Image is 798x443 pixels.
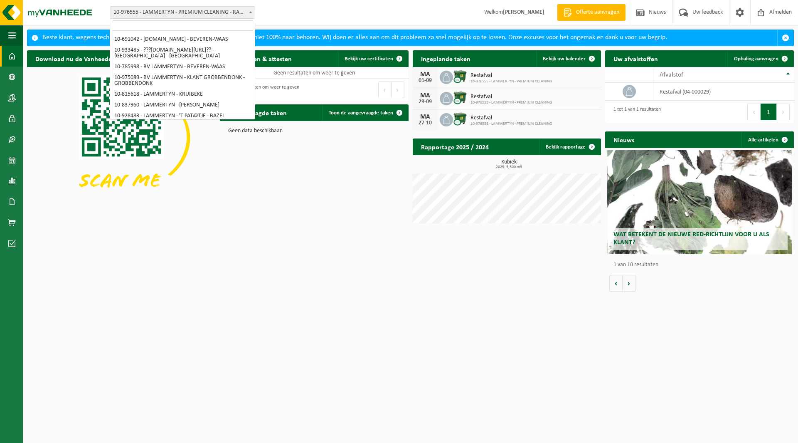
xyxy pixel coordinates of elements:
span: 10-976555 - LAMMERTYN - PREMIUM CLEANING - RANST [110,7,255,18]
span: 10-976555 - LAMMERTYN - PREMIUM CLEANING [470,121,552,126]
li: 10-785998 - BV LAMMERTYN - BEVEREN-WAAS [112,62,253,72]
span: Restafval [470,94,552,100]
div: 27-10 [417,120,433,126]
li: 10-975089 - BV LAMMERTYN - KLANT GROBBENDONK - GROBBENDONK [112,72,253,89]
a: Wat betekent de nieuwe RED-richtlijn voor u als klant? [607,150,792,254]
span: Wat betekent de nieuwe RED-richtlijn voor u als klant? [613,231,769,246]
a: Alle artikelen [741,131,793,148]
span: 10-976555 - LAMMERTYN - PREMIUM CLEANING - RANST [110,6,255,19]
img: Download de VHEPlus App [27,67,216,208]
strong: [PERSON_NAME] [503,9,544,15]
button: Previous [747,104,761,120]
div: 1 tot 1 van 1 resultaten [609,103,661,121]
span: 2025: 5,500 m3 [417,165,601,169]
h2: Uw afvalstoffen [605,50,666,67]
span: Offerte aanvragen [574,8,621,17]
button: Vorige [609,275,623,292]
button: Next [777,104,790,120]
img: WB-1100-CU [453,69,467,84]
div: MA [417,114,433,120]
li: 10-928483 - LAMMERTYN - 'T PAT@TJE - BAZEL [112,111,253,121]
a: Bekijk uw certificaten [338,50,408,67]
span: Restafval [470,72,552,79]
li: 10-815618 - LAMMERTYN - KRUIBEKE [112,89,253,100]
span: 10-976555 - LAMMERTYN - PREMIUM CLEANING [470,100,552,105]
h2: Rapportage 2025 / 2024 [413,139,497,155]
span: Bekijk uw certificaten [345,56,393,62]
a: Toon de aangevraagde taken [322,104,408,121]
h2: Download nu de Vanheede+ app! [27,50,138,67]
button: Volgende [623,275,635,292]
h3: Kubiek [417,159,601,169]
span: Restafval [470,115,552,121]
div: 01-09 [417,78,433,84]
li: 10-837960 - LAMMERTYN - [PERSON_NAME] [112,100,253,111]
li: 10-933485 - ???[DOMAIN_NAME][URL]?? - [GEOGRAPHIC_DATA] - [GEOGRAPHIC_DATA] [112,45,253,62]
li: 10-691042 - [DOMAIN_NAME] - BEVEREN-WAAS [112,34,253,45]
span: Toon de aangevraagde taken [329,110,393,116]
span: Bekijk uw kalender [543,56,586,62]
div: Geen resultaten om weer te geven [224,81,299,99]
a: Offerte aanvragen [557,4,626,21]
button: Previous [378,82,392,98]
p: 1 van 10 resultaten [613,262,790,268]
h2: Aangevraagde taken [220,104,295,121]
h2: Certificaten & attesten [220,50,300,67]
span: 10-976555 - LAMMERTYN - PREMIUM CLEANING [470,79,552,84]
a: Ophaling aanvragen [727,50,793,67]
img: WB-1100-CU [453,112,467,126]
p: Geen data beschikbaar. [228,128,400,134]
span: Ophaling aanvragen [734,56,778,62]
a: Bekijk uw kalender [536,50,600,67]
a: Bekijk rapportage [539,139,600,155]
h2: Nieuws [605,131,643,148]
img: WB-1100-CU [453,91,467,105]
div: MA [417,92,433,99]
span: Afvalstof [660,72,683,78]
h2: Ingeplande taken [413,50,479,67]
td: Geen resultaten om weer te geven [220,67,409,79]
div: MA [417,71,433,78]
div: 29-09 [417,99,433,105]
button: 1 [761,104,777,120]
div: Beste klant, wegens technische redenen werkt ons klantenportaal momenteel niet 100% naar behoren.... [42,30,777,46]
button: Next [392,82,404,98]
td: restafval (04-000029) [653,83,794,101]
